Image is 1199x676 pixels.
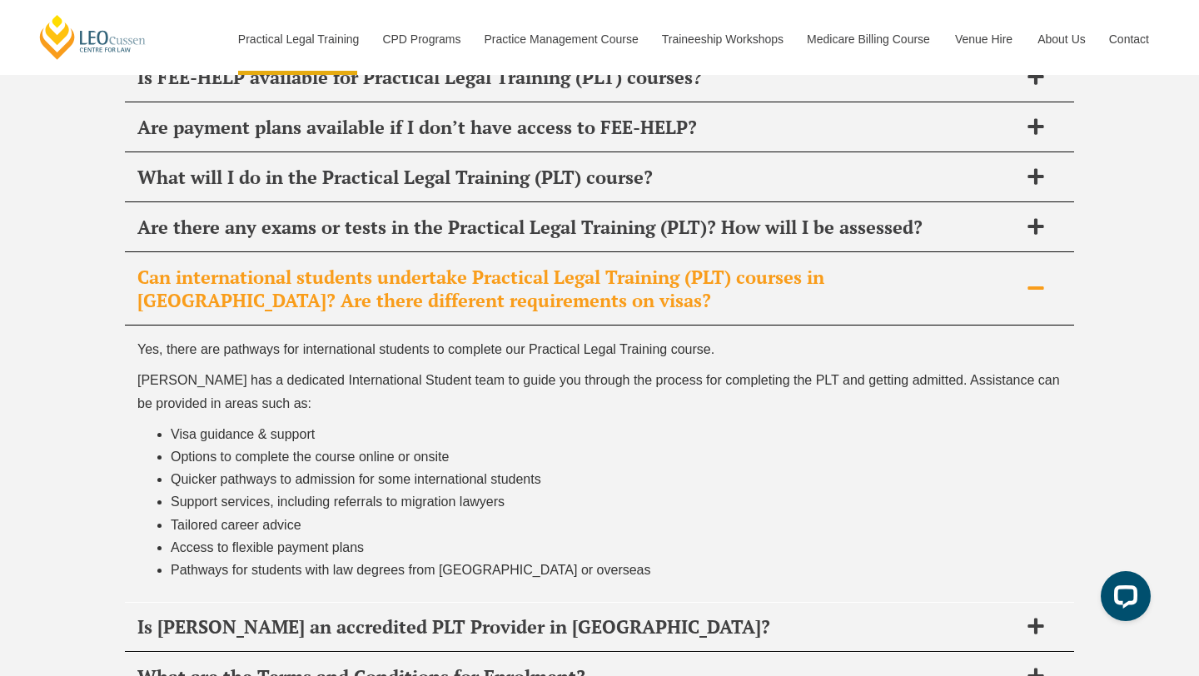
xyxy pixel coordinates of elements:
a: CPD Programs [370,3,471,75]
h2: Are there any exams or tests in the Practical Legal Training (PLT)? How will I be assessed? [137,216,1018,239]
a: About Us [1025,3,1097,75]
h2: What will I do in the Practical Legal Training (PLT) course? [137,166,1018,189]
h2: Are payment plans available if I don’t have access to FEE-HELP? [137,116,1018,139]
a: Contact [1097,3,1162,75]
li: Options to complete the course online or onsite [171,445,1062,468]
a: Medicare Billing Course [794,3,943,75]
a: [PERSON_NAME] Centre for Law [37,13,148,61]
li: Access to flexible payment plans [171,536,1062,559]
h2: Is [PERSON_NAME] an accredited PLT Provider in [GEOGRAPHIC_DATA]? [137,615,1018,639]
a: Practical Legal Training [226,3,371,75]
iframe: LiveChat chat widget [1087,564,1157,634]
a: Traineeship Workshops [649,3,794,75]
li: Quicker pathways to admission for some international students [171,468,1062,490]
p: [PERSON_NAME] has a dedicated International Student team to guide you through the process for com... [137,369,1062,414]
li: Support services, including referrals to migration lawyers [171,490,1062,513]
h2: Can international students undertake Practical Legal Training (PLT) courses in [GEOGRAPHIC_DATA]?... [137,266,1018,312]
p: Yes, there are pathways for international students to complete our Practical Legal Training course. [137,338,1062,360]
a: Venue Hire [943,3,1025,75]
a: Practice Management Course [472,3,649,75]
li: Visa guidance & support [171,423,1062,445]
h2: Is FEE-HELP available for Practical Legal Training (PLT) courses? [137,66,1018,89]
li: Tailored career advice [171,514,1062,536]
li: Pathways for students with law degrees from [GEOGRAPHIC_DATA] or overseas [171,559,1062,581]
